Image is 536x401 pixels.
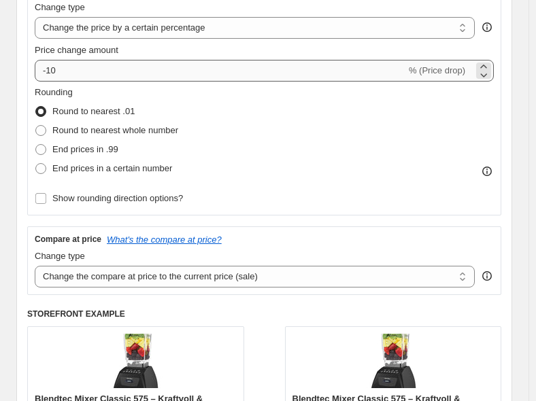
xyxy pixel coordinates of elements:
[366,334,420,388] img: 81-ly5XTFLL_80x.jpg
[52,125,178,135] span: Round to nearest whole number
[35,87,73,97] span: Rounding
[108,334,163,388] img: 81-ly5XTFLL_80x.jpg
[52,106,135,116] span: Round to nearest .01
[35,234,101,245] h3: Compare at price
[409,65,465,75] span: % (Price drop)
[52,144,118,154] span: End prices in .99
[480,20,494,34] div: help
[35,2,85,12] span: Change type
[35,45,118,55] span: Price change amount
[52,193,183,203] span: Show rounding direction options?
[27,309,501,319] h6: STOREFRONT EXAMPLE
[107,234,222,245] button: What's the compare at price?
[52,163,172,173] span: End prices in a certain number
[480,269,494,283] div: help
[35,60,406,82] input: -15
[35,251,85,261] span: Change type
